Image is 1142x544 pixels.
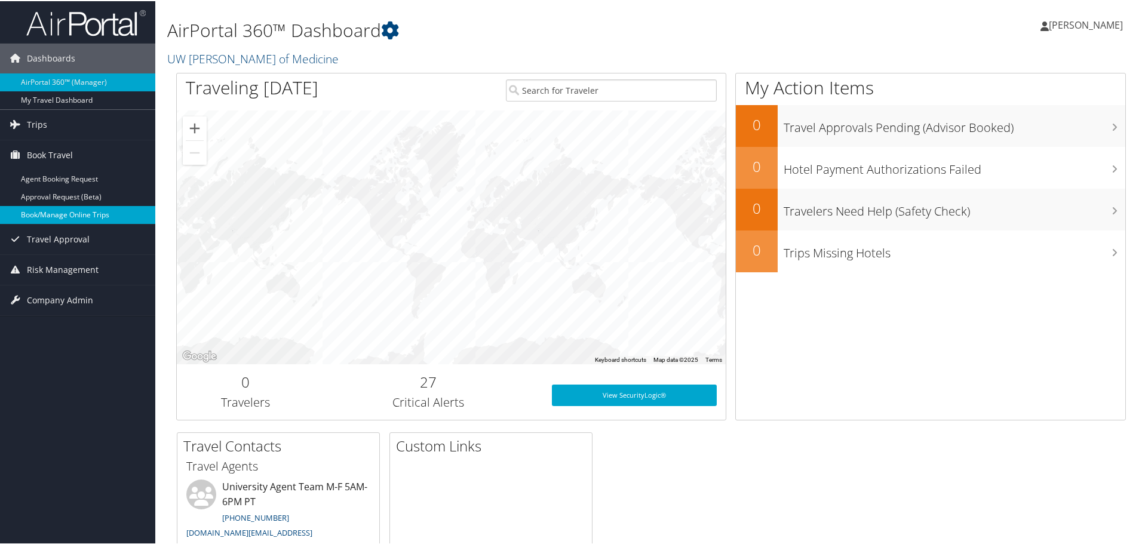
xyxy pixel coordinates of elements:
[705,355,722,362] a: Terms (opens in new tab)
[396,435,592,455] h2: Custom Links
[784,238,1125,260] h3: Trips Missing Hotels
[595,355,646,363] button: Keyboard shortcuts
[506,78,717,100] input: Search for Traveler
[183,140,207,164] button: Zoom out
[167,50,342,66] a: UW [PERSON_NAME] of Medicine
[653,355,698,362] span: Map data ©2025
[222,511,289,522] a: [PHONE_NUMBER]
[784,196,1125,219] h3: Travelers Need Help (Safety Check)
[552,383,717,405] a: View SecurityLogic®
[736,146,1125,188] a: 0Hotel Payment Authorizations Failed
[167,17,812,42] h1: AirPortal 360™ Dashboard
[736,229,1125,271] a: 0Trips Missing Hotels
[183,115,207,139] button: Zoom in
[736,74,1125,99] h1: My Action Items
[186,371,305,391] h2: 0
[736,188,1125,229] a: 0Travelers Need Help (Safety Check)
[27,139,73,169] span: Book Travel
[736,197,778,217] h2: 0
[180,348,219,363] a: Open this area in Google Maps (opens a new window)
[1049,17,1123,30] span: [PERSON_NAME]
[183,435,379,455] h2: Travel Contacts
[27,284,93,314] span: Company Admin
[186,74,318,99] h1: Traveling [DATE]
[186,457,370,474] h3: Travel Agents
[186,393,305,410] h3: Travelers
[27,42,75,72] span: Dashboards
[27,254,99,284] span: Risk Management
[736,113,778,134] h2: 0
[736,239,778,259] h2: 0
[1040,6,1135,42] a: [PERSON_NAME]
[323,371,534,391] h2: 27
[736,155,778,176] h2: 0
[27,223,90,253] span: Travel Approval
[784,112,1125,135] h3: Travel Approvals Pending (Advisor Booked)
[736,104,1125,146] a: 0Travel Approvals Pending (Advisor Booked)
[26,8,146,36] img: airportal-logo.png
[784,154,1125,177] h3: Hotel Payment Authorizations Failed
[180,348,219,363] img: Google
[27,109,47,139] span: Trips
[323,393,534,410] h3: Critical Alerts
